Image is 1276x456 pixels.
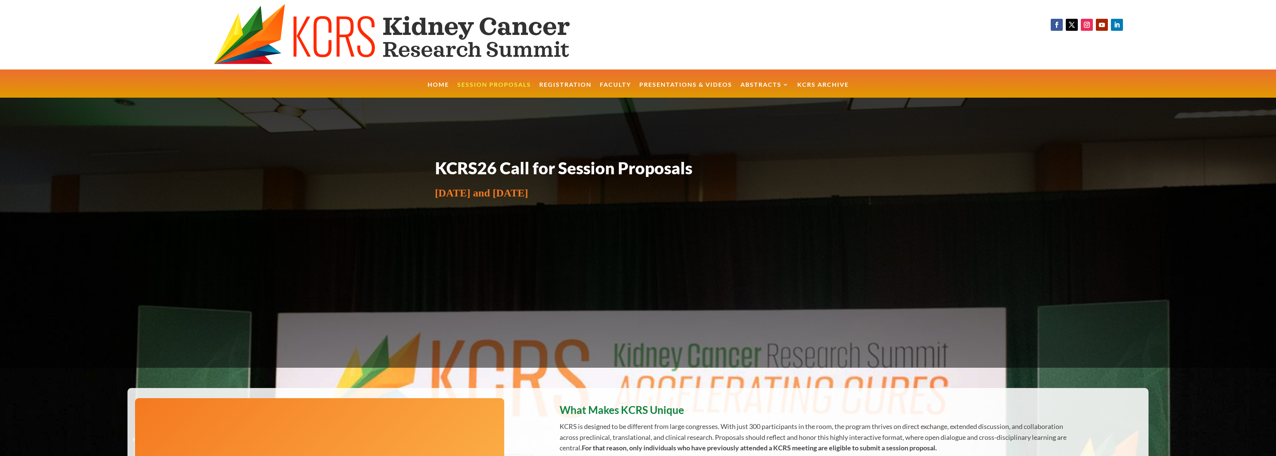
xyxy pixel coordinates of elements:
a: Follow on X [1066,19,1078,31]
h1: KCRS26 Call for Session Proposals [435,157,841,183]
a: Faculty [600,82,631,98]
a: Session Proposals [457,82,531,98]
a: Follow on Instagram [1081,19,1093,31]
strong: For that reason, only individuals who have previously attended a KCRS meeting are eligible to sub... [582,444,937,452]
a: Registration [539,82,592,98]
a: Presentations & Videos [639,82,732,98]
a: Abstracts [740,82,789,98]
a: Follow on LinkedIn [1111,19,1123,31]
strong: What Makes KCRS Unique [560,403,684,416]
p: [DATE] and [DATE] [435,183,841,204]
img: KCRS generic logo wide [214,4,614,66]
a: Follow on Youtube [1096,19,1108,31]
a: Follow on Facebook [1051,19,1063,31]
a: Home [428,82,449,98]
a: KCRS Archive [797,82,849,98]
